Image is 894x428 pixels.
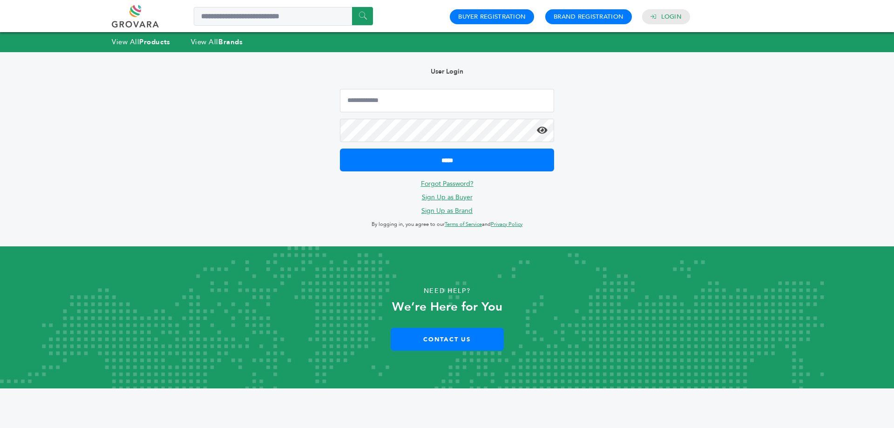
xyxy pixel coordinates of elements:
a: Terms of Service [445,221,482,228]
a: Contact Us [391,328,504,351]
b: User Login [431,67,463,76]
a: Privacy Policy [491,221,522,228]
p: Need Help? [45,284,849,298]
a: Login [661,13,682,21]
a: Forgot Password? [421,179,474,188]
input: Password [340,119,554,142]
a: View AllProducts [112,37,170,47]
a: View AllBrands [191,37,243,47]
strong: Products [139,37,170,47]
a: Brand Registration [554,13,623,21]
p: By logging in, you agree to our and [340,219,554,230]
a: Buyer Registration [458,13,526,21]
strong: Brands [218,37,243,47]
a: Sign Up as Buyer [422,193,473,202]
a: Sign Up as Brand [421,206,473,215]
input: Email Address [340,89,554,112]
strong: We’re Here for You [392,299,502,315]
input: Search a product or brand... [194,7,373,26]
